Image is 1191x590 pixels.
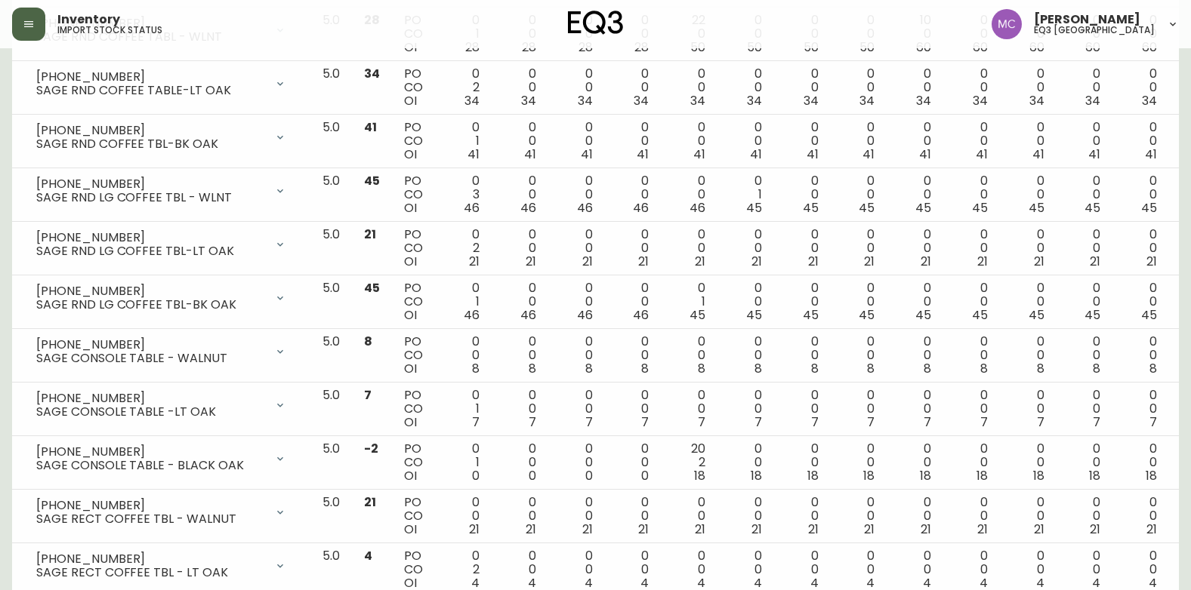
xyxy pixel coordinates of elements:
[404,335,423,376] div: PO CO
[36,298,265,312] div: SAGE RND LG COFFEE TBL-BK OAK
[899,496,931,536] div: 0 0
[899,174,931,215] div: 0 0
[859,199,875,217] span: 45
[899,335,931,376] div: 0 0
[36,70,265,84] div: [PHONE_NUMBER]
[1034,253,1044,270] span: 21
[404,228,423,269] div: PO CO
[1069,281,1101,322] div: 0 0
[915,306,931,324] span: 45
[915,199,931,217] span: 45
[310,383,352,436] td: 5.0
[447,389,480,429] div: 0 1
[524,146,536,163] span: 41
[695,253,705,270] span: 21
[921,253,931,270] span: 21
[754,360,762,377] span: 8
[633,199,649,217] span: 46
[364,118,377,136] span: 41
[472,360,480,377] span: 8
[404,306,417,324] span: OI
[899,389,931,429] div: 0 0
[786,67,819,108] div: 0 0
[804,92,819,109] span: 34
[673,389,705,429] div: 0 0
[616,389,649,429] div: 0 0
[585,467,593,484] span: 0
[404,67,423,108] div: PO CO
[955,496,988,536] div: 0 0
[560,174,593,215] div: 0 0
[786,281,819,322] div: 0 0
[1034,14,1140,26] span: [PERSON_NAME]
[972,306,988,324] span: 45
[616,335,649,376] div: 0 0
[616,228,649,269] div: 0 0
[310,436,352,490] td: 5.0
[1012,496,1044,536] div: 0 0
[36,124,265,137] div: [PHONE_NUMBER]
[920,467,931,484] span: 18
[899,67,931,108] div: 0 0
[641,413,649,431] span: 7
[1125,335,1157,376] div: 0 0
[36,499,265,512] div: [PHONE_NUMBER]
[404,146,417,163] span: OI
[447,121,480,161] div: 0 1
[747,92,762,109] span: 34
[1125,174,1157,215] div: 0 0
[447,335,480,376] div: 0 0
[1069,174,1101,215] div: 0 0
[955,389,988,429] div: 0 0
[577,306,593,324] span: 46
[310,275,352,329] td: 5.0
[404,389,423,429] div: PO CO
[585,413,593,431] span: 7
[730,67,762,108] div: 0 0
[1145,146,1157,163] span: 41
[578,92,593,109] span: 34
[582,253,593,270] span: 21
[469,253,480,270] span: 21
[808,253,819,270] span: 21
[447,14,480,54] div: 0 1
[520,199,536,217] span: 46
[577,199,593,217] span: 46
[404,199,417,217] span: OI
[1034,26,1155,35] h5: eq3 [GEOGRAPHIC_DATA]
[862,146,875,163] span: 41
[24,496,298,529] div: [PHONE_NUMBER]SAGE RECT COFFEE TBL - WALNUT
[364,386,372,404] span: 7
[843,67,875,108] div: 0 0
[36,177,265,191] div: [PHONE_NUMBER]
[1142,92,1157,109] span: 34
[1029,306,1044,324] span: 45
[560,389,593,429] div: 0 0
[310,490,352,543] td: 5.0
[24,174,298,207] div: [PHONE_NUMBER]SAGE RND LG COFFEE TBL - WLNT
[36,392,265,405] div: [PHONE_NUMBER]
[786,389,819,429] div: 0 0
[690,199,705,217] span: 46
[464,92,480,109] span: 34
[867,360,875,377] span: 8
[746,199,762,217] span: 45
[730,121,762,161] div: 0 0
[843,335,875,376] div: 0 0
[1012,121,1044,161] div: 0 0
[980,360,988,377] span: 8
[24,549,298,582] div: [PHONE_NUMBER]SAGE RECT COFFEE TBL - LT OAK
[526,253,536,270] span: 21
[310,115,352,168] td: 5.0
[843,121,875,161] div: 0 0
[36,284,265,298] div: [PHONE_NUMBER]
[973,92,988,109] span: 34
[560,281,593,322] div: 0 0
[641,360,649,377] span: 8
[859,92,875,109] span: 34
[404,413,417,431] span: OI
[36,352,265,365] div: SAGE CONSOLE TABLE - WALNUT
[36,552,265,566] div: [PHONE_NUMBER]
[404,174,423,215] div: PO CO
[673,121,705,161] div: 0 0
